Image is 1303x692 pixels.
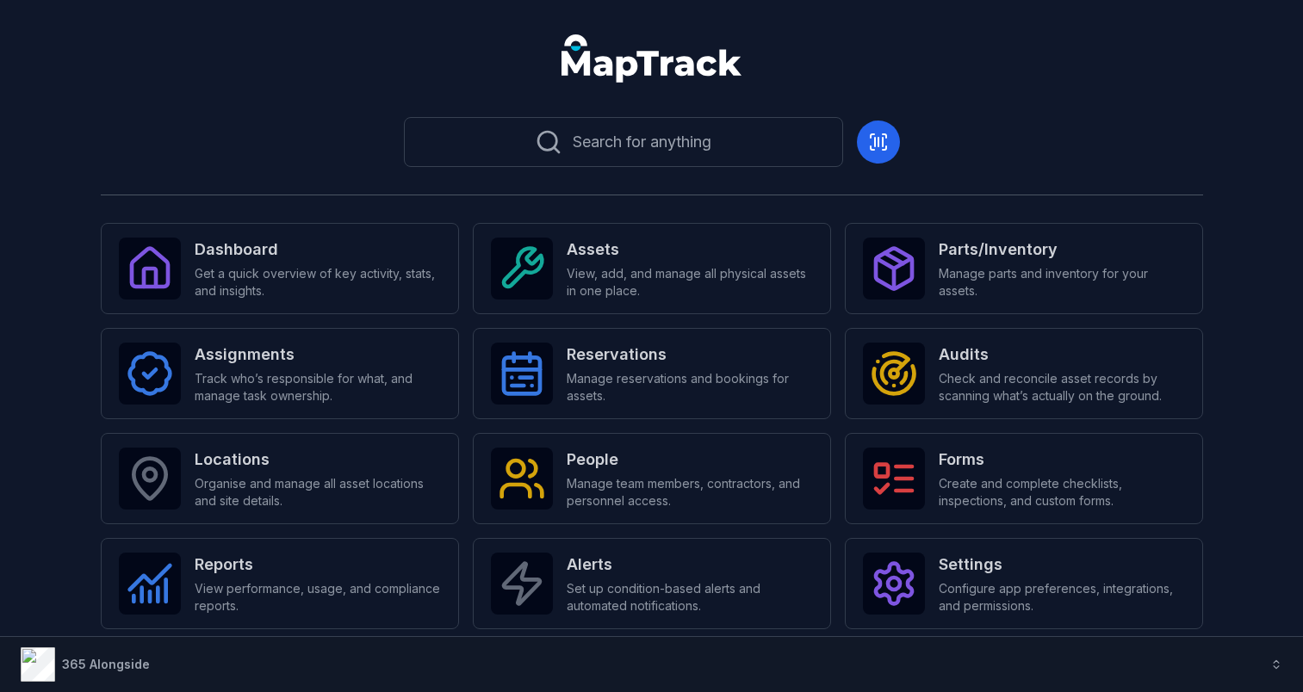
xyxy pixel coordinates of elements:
[101,223,459,314] a: DashboardGet a quick overview of key activity, stats, and insights.
[939,265,1185,300] span: Manage parts and inventory for your assets.
[62,657,150,671] strong: 365 Alongside
[473,328,831,419] a: ReservationsManage reservations and bookings for assets.
[939,553,1185,577] strong: Settings
[845,538,1203,629] a: SettingsConfigure app preferences, integrations, and permissions.
[845,433,1203,524] a: FormsCreate and complete checklists, inspections, and custom forms.
[195,370,441,405] span: Track who’s responsible for what, and manage task ownership.
[101,433,459,524] a: LocationsOrganise and manage all asset locations and site details.
[195,238,441,262] strong: Dashboard
[845,223,1203,314] a: Parts/InventoryManage parts and inventory for your assets.
[567,265,813,300] span: View, add, and manage all physical assets in one place.
[939,448,1185,472] strong: Forms
[101,328,459,419] a: AssignmentsTrack who’s responsible for what, and manage task ownership.
[195,343,441,367] strong: Assignments
[534,34,770,83] nav: Global
[573,130,711,154] span: Search for anything
[195,553,441,577] strong: Reports
[567,580,813,615] span: Set up condition-based alerts and automated notifications.
[939,370,1185,405] span: Check and reconcile asset records by scanning what’s actually on the ground.
[567,553,813,577] strong: Alerts
[845,328,1203,419] a: AuditsCheck and reconcile asset records by scanning what’s actually on the ground.
[473,223,831,314] a: AssetsView, add, and manage all physical assets in one place.
[939,580,1185,615] span: Configure app preferences, integrations, and permissions.
[567,475,813,510] span: Manage team members, contractors, and personnel access.
[939,475,1185,510] span: Create and complete checklists, inspections, and custom forms.
[939,343,1185,367] strong: Audits
[567,370,813,405] span: Manage reservations and bookings for assets.
[101,538,459,629] a: ReportsView performance, usage, and compliance reports.
[567,238,813,262] strong: Assets
[567,343,813,367] strong: Reservations
[473,538,831,629] a: AlertsSet up condition-based alerts and automated notifications.
[567,448,813,472] strong: People
[195,580,441,615] span: View performance, usage, and compliance reports.
[195,475,441,510] span: Organise and manage all asset locations and site details.
[473,433,831,524] a: PeopleManage team members, contractors, and personnel access.
[404,117,843,167] button: Search for anything
[939,238,1185,262] strong: Parts/Inventory
[195,448,441,472] strong: Locations
[195,265,441,300] span: Get a quick overview of key activity, stats, and insights.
